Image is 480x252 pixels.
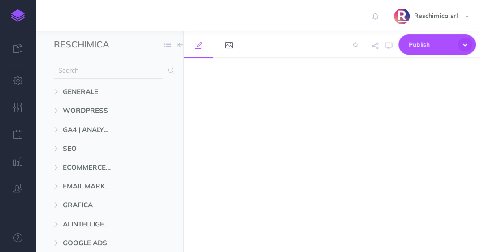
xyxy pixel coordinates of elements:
span: Publish [409,38,454,51]
span: AI INTELLIGENZA ARTIFICIALE [63,219,118,230]
span: GENERALE [63,86,118,97]
span: GRAFICA [63,200,118,210]
input: Documentation Name [54,38,159,51]
span: Reschimica srl [410,12,463,20]
span: EMAIL MARKETING [63,181,118,192]
span: GOOGLE ADS [63,238,118,248]
input: Search [54,63,163,79]
img: logo-mark.svg [11,9,25,22]
button: Publish [398,34,476,55]
span: WORDPRESS [63,105,118,116]
span: SEO [63,143,118,154]
span: ECOMMERCE-PRESTASHOP [63,162,118,173]
img: SYa4djqk1Oq5LKxmPekz2tk21Z5wK9RqXEiubV6a.png [394,9,410,24]
span: GA4 | ANALYTICS - ANALISI [63,124,118,135]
